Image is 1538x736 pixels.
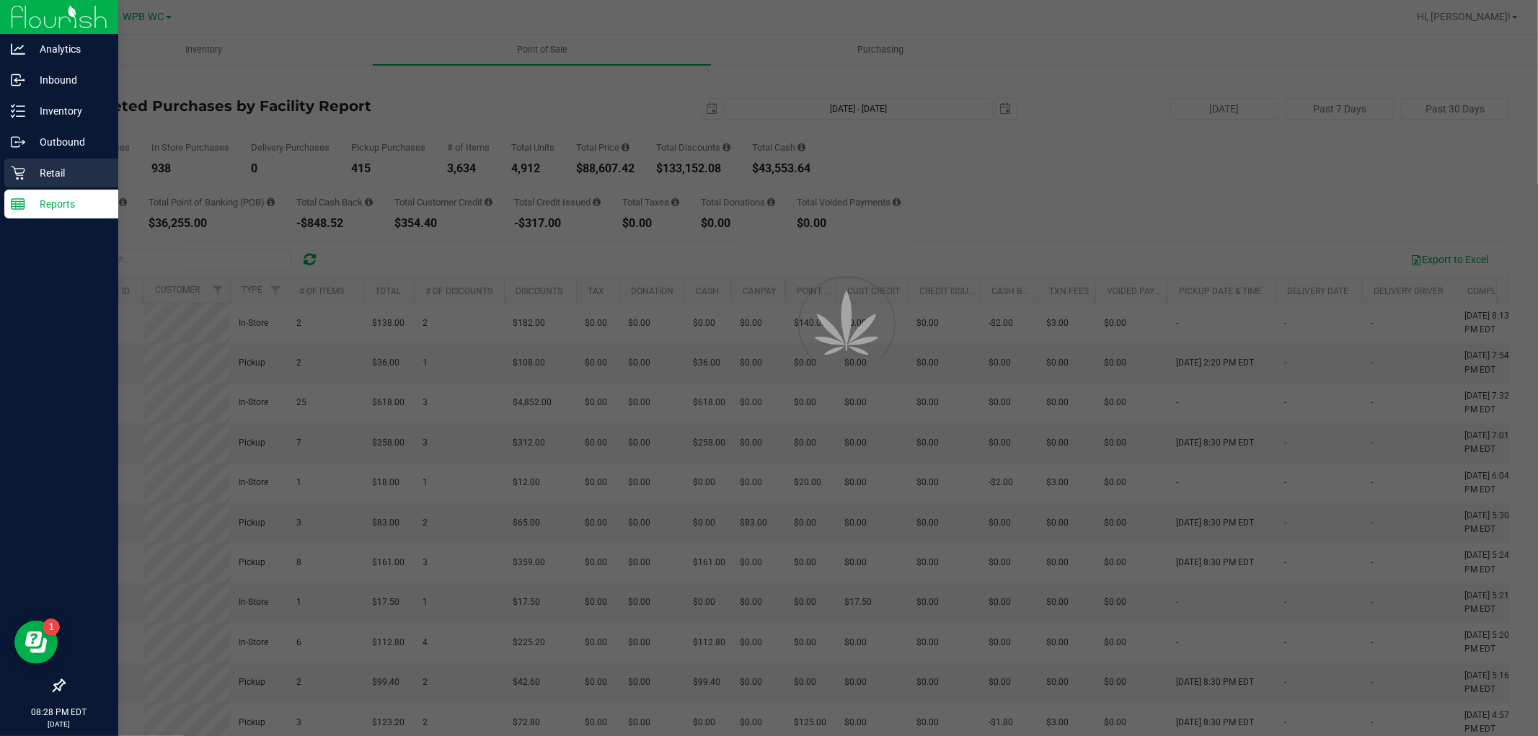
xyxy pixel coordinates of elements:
[25,195,112,213] p: Reports
[11,197,25,211] inline-svg: Reports
[25,40,112,58] p: Analytics
[11,135,25,149] inline-svg: Outbound
[25,164,112,182] p: Retail
[6,719,112,730] p: [DATE]
[25,71,112,89] p: Inbound
[11,104,25,118] inline-svg: Inventory
[25,102,112,120] p: Inventory
[43,618,60,636] iframe: Resource center unread badge
[11,73,25,87] inline-svg: Inbound
[6,706,112,719] p: 08:28 PM EDT
[25,133,112,151] p: Outbound
[14,621,58,664] iframe: Resource center
[11,42,25,56] inline-svg: Analytics
[11,166,25,180] inline-svg: Retail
